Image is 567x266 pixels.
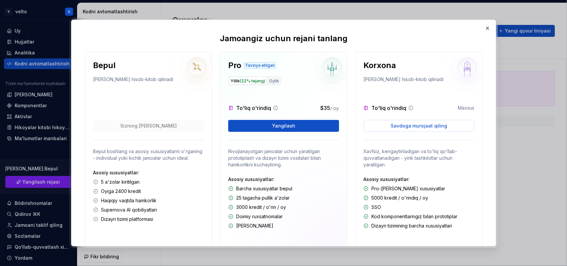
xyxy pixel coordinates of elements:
[93,60,116,70] font: Bepul
[363,120,474,132] a: Savdoga murojaat qiling
[269,78,279,83] font: Oylik
[231,78,240,83] font: Yillik
[363,176,410,182] font: Asosiy xususiyatlar:
[236,105,271,111] font: To'liq o'rindiq
[371,204,381,210] font: SSO
[363,60,396,70] font: Korxona
[93,170,139,175] font: Asosiy xususiyatlar:
[457,105,474,111] font: Maxsus
[320,105,330,111] font: $35
[363,148,457,167] font: Xavfsiz, kengaytiriladigan va to'liq qo'llab-quvvatlanadigan - yirik tashkilotlar uchun yaratilgan.
[101,216,153,222] font: Dizayn tizimi platformasi
[371,105,406,111] font: To'liq o'rindiq
[363,76,443,82] font: [PERSON_NAME] hisob-kitob qilinadi
[101,198,156,203] font: Haqiqiy vaqtda hamkorlik
[101,179,140,185] font: 5 a'zolar kiritilgan
[236,223,273,228] font: [PERSON_NAME]
[228,148,321,167] font: Rivojlanayotgan jamoalar uchun yaratilgan prototiplash va dizayn tizimi vositalari bilan hamkorli...
[272,123,295,129] font: Yangilash
[371,214,457,219] font: Kod komponentlaringiz bilan prototiplar
[236,186,292,191] font: Barcha xususiyatlar bepul
[236,214,283,219] font: Doimiy ruxsatnomalar
[390,123,447,129] font: Savdoga murojaat qiling
[240,78,265,83] font: (22% tejang)
[236,204,286,210] font: 3000 kredit / o'rin / oy
[371,186,445,191] font: Pro-[PERSON_NAME] xususiyatlar
[228,176,274,182] font: Asosiy xususiyatlar:
[371,195,428,201] font: 5000 kredit / o'rindiq / oy
[371,223,452,228] font: Dizayn tizimining barcha xususiyatlari
[330,105,339,111] font: / oy
[220,34,347,43] font: Jamoangiz uchun rejani tanlang
[236,195,290,201] font: 25 tagacha pullik a'zolar
[101,207,157,213] font: Supernova AI qobiliyatlari
[93,148,202,161] font: Bepul boshlang va asosiy xususiyatlarni o'rganing - individual yoki kichik jamoalar uchun ideal.
[245,63,275,68] font: Tavsiya etilgan
[101,188,141,194] font: Oyiga 2400 kredit
[93,76,173,82] font: [PERSON_NAME] hisob-kitob qilinadi
[228,120,339,132] button: Yangilash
